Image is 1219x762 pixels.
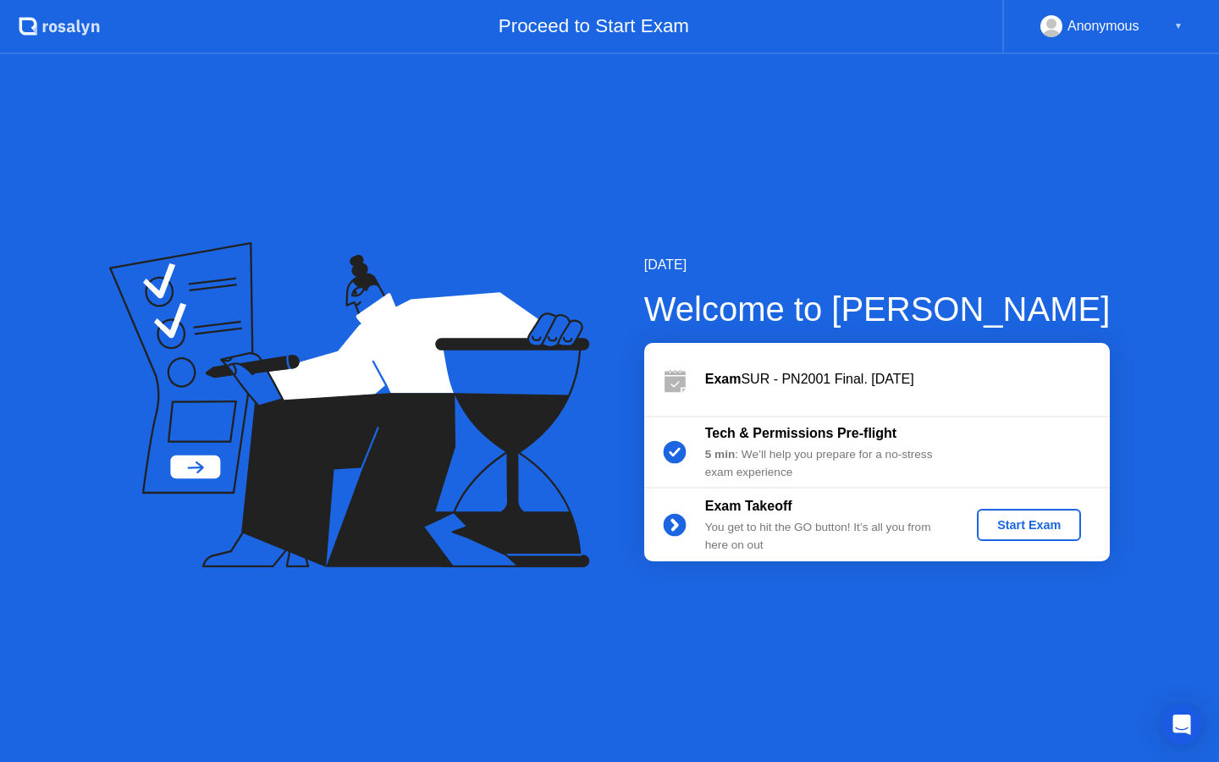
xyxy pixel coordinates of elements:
b: Exam [705,372,742,386]
b: 5 min [705,448,736,461]
div: [DATE] [644,255,1111,275]
div: ▼ [1174,15,1183,37]
div: You get to hit the GO button! It’s all you from here on out [705,519,949,554]
div: : We’ll help you prepare for a no-stress exam experience [705,446,949,481]
button: Start Exam [977,509,1081,541]
b: Tech & Permissions Pre-flight [705,426,896,440]
div: Anonymous [1067,15,1139,37]
div: Welcome to [PERSON_NAME] [644,284,1111,334]
div: Start Exam [984,518,1074,532]
div: SUR - PN2001 Final. [DATE] [705,369,1110,389]
div: Open Intercom Messenger [1161,704,1202,745]
b: Exam Takeoff [705,499,792,513]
